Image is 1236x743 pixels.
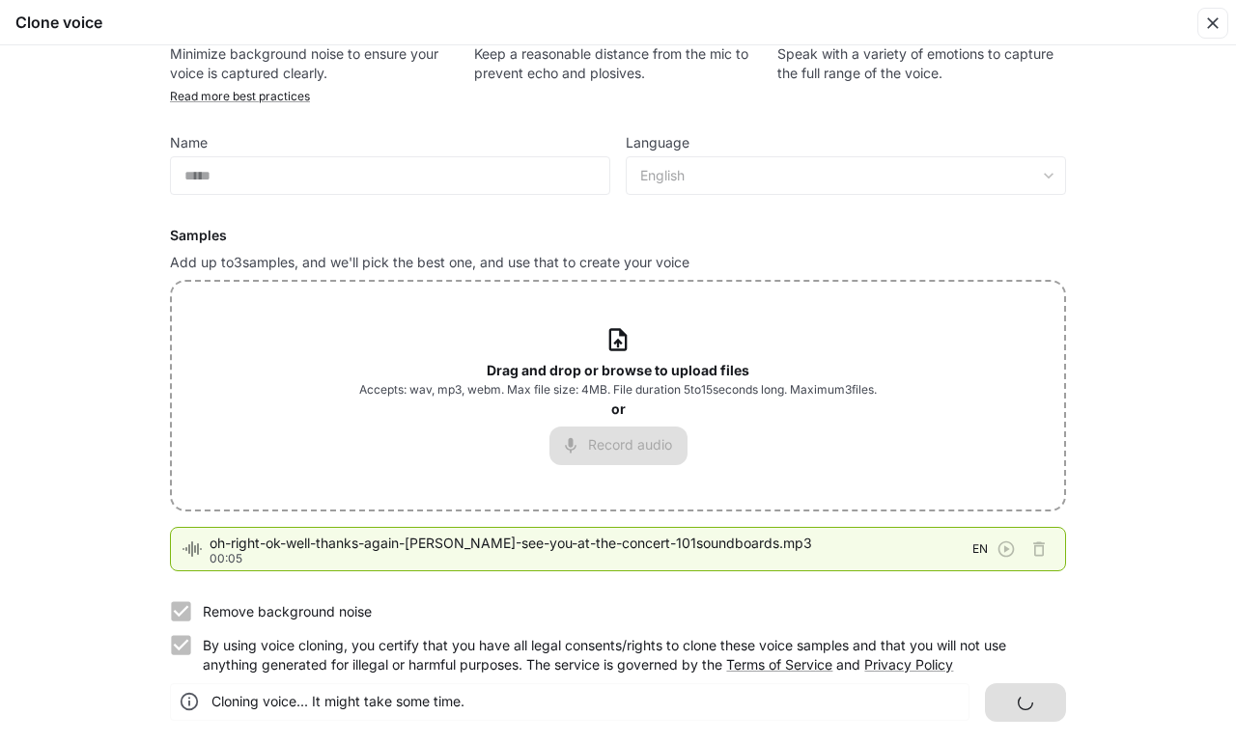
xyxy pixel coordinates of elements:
div: English [640,166,1034,185]
a: Privacy Policy [864,656,953,673]
p: Remove background noise [203,602,372,621]
p: 00:05 [210,553,972,564]
b: or [611,400,626,417]
div: Cloning voice... It might take some time. [211,684,464,719]
p: Speak with a variety of emotions to capture the full range of the voice. [777,44,1066,83]
a: Read more best practices [170,89,310,103]
p: Add up to 3 samples, and we'll pick the best one, and use that to create your voice [170,253,1066,272]
p: By using voice cloning, you certify that you have all legal consents/rights to clone these voice ... [203,636,1051,674]
p: Minimize background noise to ensure your voice is captured clearly. [170,44,459,83]
div: English [627,166,1065,185]
p: Keep a reasonable distance from the mic to prevent echo and plosives. [474,44,763,83]
a: Terms of Service [726,656,832,673]
h6: Samples [170,226,1066,245]
p: Language [626,136,689,150]
h5: Clone voice [15,12,102,33]
p: Name [170,136,208,150]
span: EN [972,539,988,559]
b: Drag and drop or browse to upload files [487,362,749,378]
span: Accepts: wav, mp3, webm. Max file size: 4MB. File duration 5 to 15 seconds long. Maximum 3 files. [359,380,877,399]
span: oh-right-ok-well-thanks-again-[PERSON_NAME]-see-you-at-the-concert-101soundboards.mp3 [210,534,972,553]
